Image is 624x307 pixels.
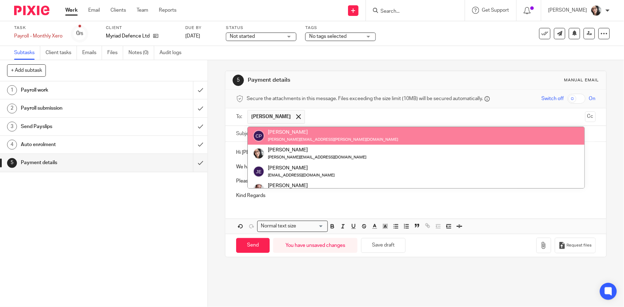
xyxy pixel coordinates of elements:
label: Task [14,25,62,31]
h1: Payroll submission [21,103,131,114]
div: [PERSON_NAME] [268,182,366,189]
h1: Payroll work [21,85,131,95]
label: Tags [305,25,376,31]
div: 4 [7,140,17,150]
label: Client [106,25,176,31]
p: Myriad Defence Ltd [106,33,150,40]
a: Client tasks [46,46,77,60]
img: Munro%20Partners-3202.jpg [253,184,264,195]
label: To: [236,113,244,120]
div: 2 [7,104,17,114]
a: Team [137,7,148,14]
small: [EMAIL_ADDRESS][DOMAIN_NAME] [268,173,335,177]
p: Please note that there in no PAYE or NI due this month. [236,178,595,185]
span: No tags selected [309,34,347,39]
h1: Payment details [21,157,131,168]
button: Save draft [361,238,406,253]
label: Due by [185,25,217,31]
span: Not started [230,34,255,39]
h1: Auto enrolment [21,139,131,150]
span: Request files [567,243,592,248]
a: Notes (0) [128,46,154,60]
button: Cc [585,111,596,122]
small: [PERSON_NAME][EMAIL_ADDRESS][DOMAIN_NAME] [268,155,366,159]
img: me%20(1).jpg [253,148,264,159]
img: Pixie [14,6,49,15]
h1: Payment details [248,76,431,84]
div: Search for option [257,221,328,232]
div: 3 [7,122,17,132]
div: 1 [7,85,17,95]
input: Send [236,238,270,253]
p: Kind Regards [236,192,595,199]
h1: Send Payslips [21,121,131,132]
p: We have now successfully filed June s payroll. [236,163,595,170]
span: Normal text size [259,222,298,230]
span: Switch off [542,95,564,102]
p: [PERSON_NAME] [548,7,587,14]
div: [PERSON_NAME] [268,129,398,136]
button: + Add subtask [7,64,46,76]
a: Audit logs [160,46,187,60]
label: Subject: [236,130,254,137]
a: Work [65,7,78,14]
a: Files [107,46,123,60]
div: 5 [233,75,244,86]
p: Hi [PERSON_NAME], [236,149,595,156]
img: me%20(1).jpg [591,5,602,16]
div: [PERSON_NAME] [268,146,366,153]
div: [PERSON_NAME] [268,164,335,172]
a: Clients [110,7,126,14]
span: On [589,95,596,102]
div: Manual email [564,77,599,83]
input: Search for option [298,222,324,230]
div: 0 [76,29,83,37]
div: Payroll - Monthly Xero [14,33,62,40]
a: Emails [82,46,102,60]
small: /5 [79,32,83,36]
span: [DATE] [185,34,200,39]
span: [PERSON_NAME] [251,113,291,120]
button: Request files [555,238,596,254]
label: Status [226,25,296,31]
div: You have unsaved changes [273,238,358,253]
a: Email [88,7,100,14]
div: 5 [7,158,17,168]
img: svg%3E [253,166,264,177]
small: [PERSON_NAME][EMAIL_ADDRESS][PERSON_NAME][DOMAIN_NAME] [268,138,398,141]
span: Secure the attachments in this message. Files exceeding the size limit (10MB) will be secured aut... [247,95,483,102]
span: Get Support [482,8,509,13]
a: Reports [159,7,176,14]
img: svg%3E [253,130,264,141]
a: Subtasks [14,46,40,60]
input: Search [380,8,444,15]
